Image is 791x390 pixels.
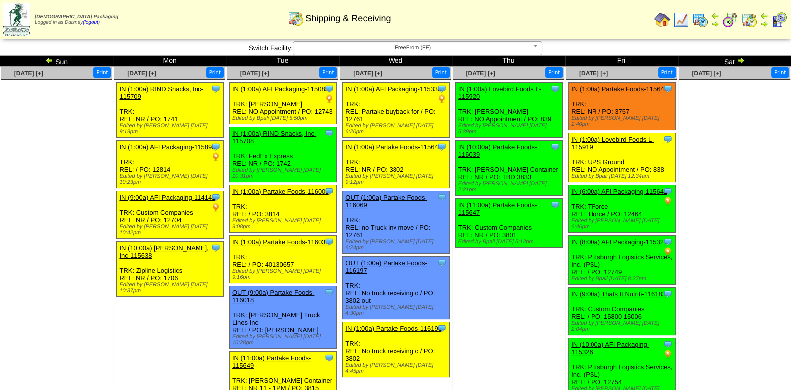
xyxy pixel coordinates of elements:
[232,289,315,304] a: OUT (9:00a) Partake Foods-116018
[119,143,215,151] a: IN (1:00a) AFI Packaging-115895
[571,238,667,246] a: IN (8:00a) AFI Packaging-115321
[119,173,223,185] div: Edited by [PERSON_NAME] [DATE] 10:23pm
[127,70,156,77] a: [DATE] [+]
[722,12,738,28] img: calendarblend.gif
[737,56,745,64] img: arrowright.gif
[206,67,224,78] button: Print
[345,85,441,93] a: IN (1:00a) AFI Packaging-115338
[229,127,336,182] div: TRK: FedEx Express REL: NR / PO: 1742
[339,56,452,67] td: Wed
[119,224,223,236] div: Edited by [PERSON_NAME] [DATE] 10:42pm
[211,142,221,152] img: Tooltip
[240,70,269,77] a: [DATE] [+]
[692,70,721,77] a: [DATE] [+]
[117,83,223,138] div: TRK: REL: NR / PO: 1741
[343,257,449,319] div: TRK: REL: No truck receiving c / PO: 3802 out
[466,70,495,77] a: [DATE] [+]
[579,70,608,77] span: [DATE] [+]
[550,142,560,152] img: Tooltip
[571,188,667,195] a: IN (6:00a) AFI Packaging-115642
[760,12,768,20] img: arrowleft.gif
[232,188,329,195] a: IN (1:00a) Partake Foods-116008
[437,142,447,152] img: Tooltip
[458,123,562,135] div: Edited by [PERSON_NAME] [DATE] 5:39pm
[437,258,447,268] img: Tooltip
[117,141,223,188] div: TRK: REL: / PO: 12814
[550,84,560,94] img: Tooltip
[663,134,673,144] img: Tooltip
[437,323,447,333] img: Tooltip
[771,12,787,28] img: calendarcustomer.gif
[545,67,563,78] button: Print
[569,236,675,285] div: TRK: Pittsburgh Logistics Services, Inc. (PSL) REL: / PO: 12749
[437,192,447,202] img: Tooltip
[343,322,449,377] div: TRK: REL: No truck receiving c / PO: 3802
[324,237,334,247] img: Tooltip
[663,186,673,196] img: Tooltip
[83,20,100,25] a: (logout)
[569,133,675,182] div: TRK: UPS Ground REL: NO Appointment / PO: 838
[324,84,334,94] img: Tooltip
[232,130,316,145] a: IN (1:00a) RIND Snacks, Inc-115708
[571,136,654,151] a: IN (1:00a) Lovebird Foods L-115919
[571,115,675,127] div: Edited by [PERSON_NAME] [DATE] 2:40pm
[345,304,449,316] div: Edited by [PERSON_NAME] [DATE] 4:30pm
[565,56,678,67] td: Fri
[458,239,562,245] div: Edited by Bpali [DATE] 5:12pm
[324,128,334,138] img: Tooltip
[663,247,673,257] img: PO
[319,67,337,78] button: Print
[0,56,113,67] td: Sun
[297,42,529,54] span: FreeFrom (FF)
[229,236,336,283] div: TRK: REL: / PO: 40130657
[119,85,203,100] a: IN (1:00a) RIND Snacks, Inc-115709
[569,185,675,233] div: TRK: TForce REL: Tforce / PO: 12464
[232,218,336,230] div: Edited by [PERSON_NAME] [DATE] 9:08pm
[678,56,791,67] td: Sat
[569,83,675,130] div: TRK: REL: NR / PO: 3757
[232,334,336,346] div: Edited by [PERSON_NAME] [DATE] 10:28pm
[455,83,562,138] div: TRK: [PERSON_NAME] REL: NO Appointment / PO: 839
[432,67,450,78] button: Print
[229,286,336,349] div: TRK: [PERSON_NAME] Truck Lines Inc REL: / PO: [PERSON_NAME]
[437,84,447,94] img: Tooltip
[458,143,537,158] a: IN (10:00a) Partake Foods-116039
[232,354,311,369] a: IN (11:00a) Partake Foods-115649
[226,56,339,67] td: Tue
[550,200,560,210] img: Tooltip
[452,56,565,67] td: Thu
[741,12,757,28] img: calendarinout.gif
[345,239,449,251] div: Edited by [PERSON_NAME] [DATE] 6:24pm
[343,83,449,138] div: TRK: REL: Partake buyback for / PO: 12761
[232,115,336,121] div: Edited by Bpali [DATE] 5:50pm
[663,339,673,349] img: Tooltip
[353,70,382,77] a: [DATE] [+]
[119,194,215,201] a: IN (9:00a) AFI Packaging-114141
[93,67,111,78] button: Print
[771,67,789,78] button: Print
[45,56,53,64] img: arrowleft.gif
[663,289,673,299] img: Tooltip
[345,362,449,374] div: Edited by [PERSON_NAME] [DATE] 4:45pm
[711,20,719,28] img: arrowright.gif
[343,141,449,188] div: TRK: REL: NR / PO: 3802
[571,290,666,298] a: IN (9:00a) Thats It Nutriti-116183
[117,242,223,297] div: TRK: Zipline Logistics REL: NR / PO: 1706
[14,70,43,77] span: [DATE] [+]
[288,10,304,26] img: calendarinout.gif
[345,194,427,209] a: OUT (1:00a) Partake Foods-116069
[571,320,675,332] div: Edited by [PERSON_NAME] [DATE] 2:04pm
[458,85,541,100] a: IN (1:00a) Lovebird Foods L-115920
[571,85,668,93] a: IN (1:00a) Partake Foods-115646
[345,259,427,274] a: OUT (1:00a) Partake Foods-116197
[711,12,719,20] img: arrowleft.gif
[663,237,673,247] img: Tooltip
[673,12,689,28] img: line_graph.gif
[3,3,30,36] img: zoroco-logo-small.webp
[345,173,449,185] div: Edited by [PERSON_NAME] [DATE] 9:12pm
[455,199,562,248] div: TRK: Custom Companies REL: NR / PO: 3801
[571,341,649,356] a: IN (10:00a) AFI Packaging-115326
